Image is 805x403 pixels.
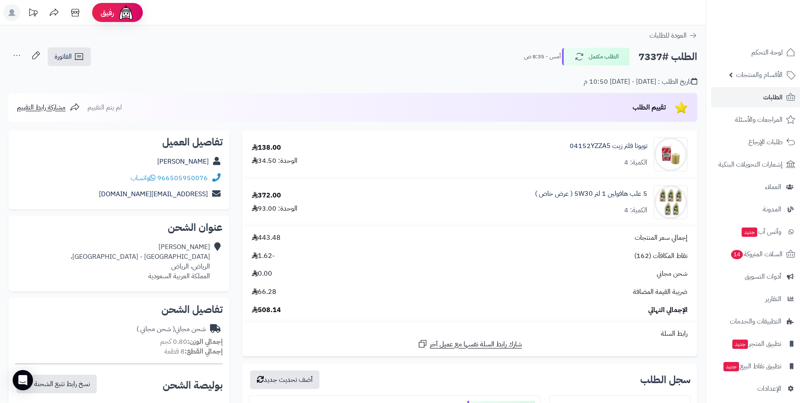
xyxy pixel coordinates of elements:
span: جديد [723,362,739,371]
span: -1.62 [252,251,275,261]
div: الوحدة: 34.50 [252,156,297,166]
a: إشعارات التحويلات البنكية [711,154,800,175]
span: لوحة التحكم [751,47,783,58]
a: الإعدادات [711,378,800,399]
a: [PERSON_NAME] [157,156,209,167]
button: نسخ رابط تتبع الشحنة [16,375,97,393]
a: لوحة التحكم [711,42,800,63]
div: تاريخ الطلب : [DATE] - [DATE] 10:50 م [584,77,697,87]
span: طلبات الإرجاع [748,136,783,148]
span: مشاركة رابط التقييم [17,102,65,112]
a: واتساب [131,173,156,183]
div: Open Intercom Messenger [13,370,33,390]
div: شحن مجاني [136,324,206,334]
span: ضريبة القيمة المضافة [633,287,688,297]
small: 8 قطعة [164,346,223,356]
a: 5 علب هافولين 1 لتر 5W30 ( عرض خاص ) [535,189,647,199]
strong: إجمالي القطع: [185,346,223,356]
span: إجمالي سعر المنتجات [635,233,688,243]
a: تويوتا فلتر زيت 04152YZZA5 [570,141,647,151]
img: ai-face.png [117,4,134,21]
span: شارك رابط السلة نفسها مع عميل آخر [430,340,522,349]
a: العملاء [711,177,800,197]
button: أضف تحديث جديد [250,370,319,389]
span: الفاتورة [55,52,72,62]
span: العودة للطلبات [649,30,687,41]
a: الفاتورة [48,47,91,66]
a: 966505950076 [157,173,208,183]
h2: بوليصة الشحن [163,380,223,390]
span: 508.14 [252,305,281,315]
span: الإعدادات [757,383,781,395]
a: مشاركة رابط التقييم [17,102,80,112]
span: أدوات التسويق [745,271,781,282]
a: السلات المتروكة14 [711,244,800,264]
span: تطبيق نقاط البيع [723,360,781,372]
a: أدوات التسويق [711,266,800,287]
a: التطبيقات والخدمات [711,311,800,332]
span: نقاط المكافآت (162) [634,251,688,261]
span: التطبيقات والخدمات [730,315,781,327]
h2: عنوان الشحن [15,222,223,233]
a: طلبات الإرجاع [711,132,800,152]
a: تحديثات المنصة [22,4,44,23]
span: التقارير [765,293,781,305]
span: نسخ رابط تتبع الشحنة [34,379,90,389]
span: جديد [732,340,748,349]
small: أمس - 8:35 ص [524,52,561,61]
a: [EMAIL_ADDRESS][DOMAIN_NAME] [99,189,208,199]
div: 138.00 [252,143,281,153]
span: المراجعات والأسئلة [735,114,783,126]
small: 0.80 كجم [160,337,223,347]
h2: الطلب #7337 [639,48,697,66]
div: [PERSON_NAME] [GEOGRAPHIC_DATA] - [GEOGRAPHIC_DATA]، الرياض، الرياض المملكة العربية السعودية [71,242,210,281]
span: جديد [742,228,757,237]
strong: إجمالي الوزن: [187,337,223,347]
span: الإجمالي النهائي [648,305,688,315]
span: السلات المتروكة [730,248,783,260]
img: A5-90x90.jpg [654,137,687,171]
span: رفيق [101,8,114,18]
div: الكمية: 4 [624,158,647,167]
h2: تفاصيل الشحن [15,304,223,315]
div: الوحدة: 93.00 [252,204,297,214]
h3: سجل الطلب [640,375,690,385]
a: تطبيق المتجرجديد [711,334,800,354]
span: إشعارات التحويلات البنكية [718,159,783,170]
span: الأقسام والمنتجات [736,69,783,81]
span: تقييم الطلب [633,102,666,112]
a: الطلبات [711,87,800,107]
a: شارك رابط السلة نفسها مع عميل آخر [418,339,522,349]
img: 1695143624-Untitled%20design%20(15)-90x90.png [654,185,687,219]
span: 443.48 [252,233,281,243]
span: الطلبات [763,91,783,103]
span: تطبيق المتجر [731,338,781,350]
a: التقارير [711,289,800,309]
span: وآتس آب [741,226,781,238]
a: المدونة [711,199,800,219]
a: العودة للطلبات [649,30,697,41]
span: لم يتم التقييم [87,102,122,112]
button: الطلب مكتمل [562,48,630,66]
span: 14 [731,250,743,259]
span: ( شحن مجاني ) [136,324,175,334]
span: شحن مجاني [657,269,688,279]
h2: تفاصيل العميل [15,137,223,147]
a: وآتس آبجديد [711,222,800,242]
span: المدونة [763,203,781,215]
div: رابط السلة [246,329,694,339]
span: 0.00 [252,269,272,279]
a: تطبيق نقاط البيعجديد [711,356,800,376]
span: 66.28 [252,287,276,297]
div: 372.00 [252,191,281,200]
span: العملاء [765,181,781,193]
a: المراجعات والأسئلة [711,110,800,130]
div: الكمية: 4 [624,206,647,215]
